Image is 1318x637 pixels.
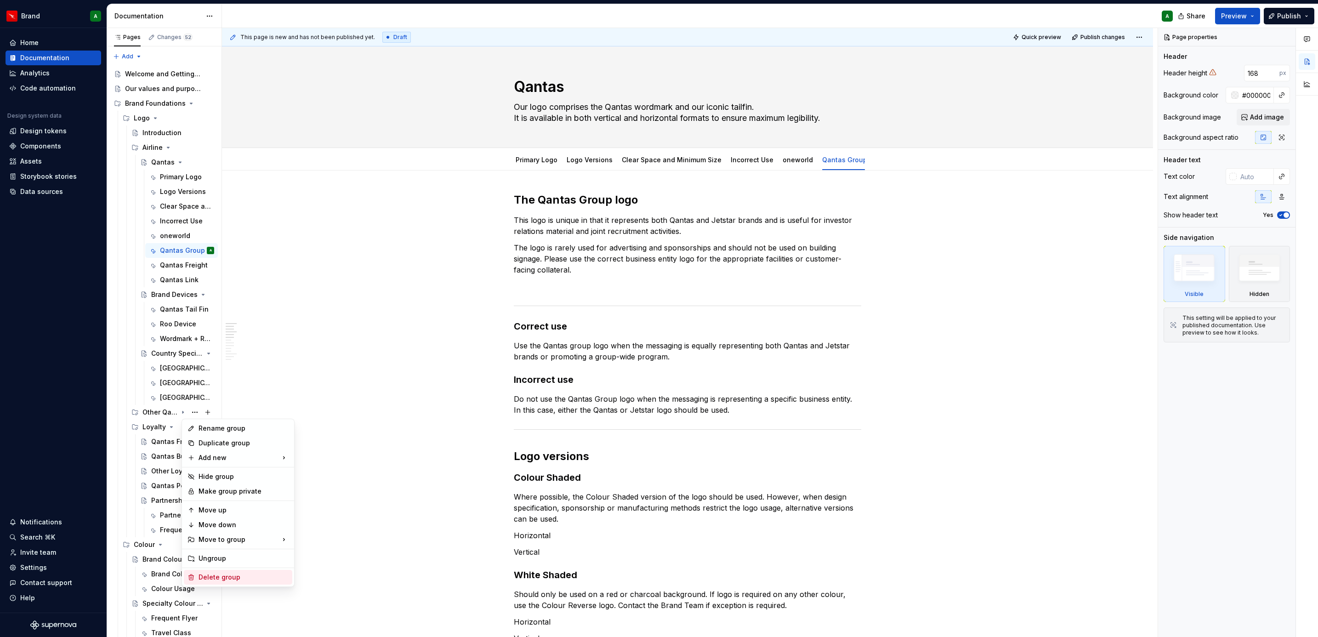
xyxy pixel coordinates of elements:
div: Move to group [184,532,292,547]
div: Ungroup [199,554,289,563]
div: Hide group [199,472,289,481]
div: Move up [199,506,289,515]
div: Move down [199,520,289,529]
div: Rename group [199,424,289,433]
div: Add new [184,450,292,465]
div: Make group private [199,487,289,496]
div: Delete group [199,573,289,582]
div: Duplicate group [199,438,289,448]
